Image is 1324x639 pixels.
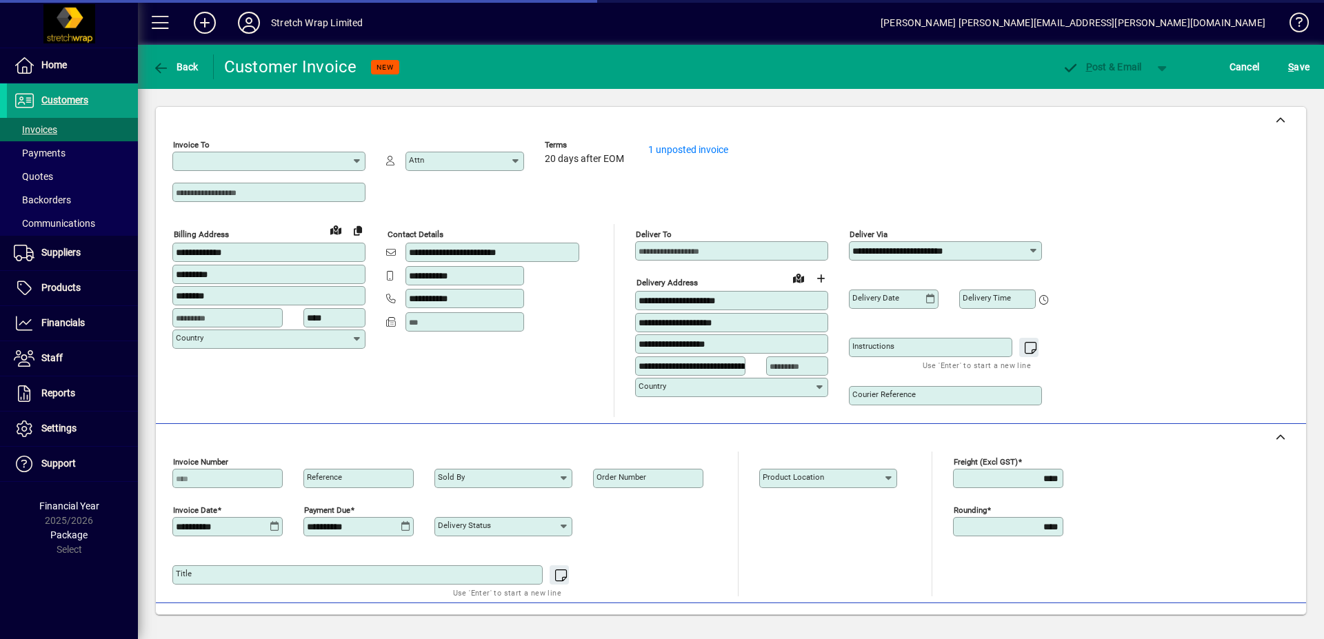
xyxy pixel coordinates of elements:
span: Cancel [1230,56,1260,78]
span: NEW [377,63,394,72]
a: Invoices [7,118,138,141]
mat-label: Instructions [852,341,894,351]
span: Staff [41,352,63,363]
mat-label: Delivery status [438,520,491,530]
button: Post & Email [1055,54,1149,79]
a: Staff [7,341,138,376]
mat-label: Country [639,381,666,391]
mat-label: Rounding [954,505,987,515]
span: Terms [545,141,628,150]
mat-label: Country [176,333,203,343]
span: Financials [41,317,85,328]
a: Reports [7,376,138,411]
mat-label: Freight (excl GST) [954,457,1018,467]
mat-label: Invoice To [173,140,210,150]
span: Quotes [14,171,53,182]
a: Financials [7,306,138,341]
span: Invoices [14,124,57,135]
span: Product [1212,611,1268,633]
a: Communications [7,212,138,235]
span: ave [1288,56,1310,78]
mat-hint: Use 'Enter' to start a new line [923,357,1031,373]
button: Profile [227,10,271,35]
span: Package [50,529,88,540]
a: Products [7,271,138,305]
a: 1 unposted invoice [648,144,728,155]
a: Payments [7,141,138,165]
span: Customers [41,94,88,105]
button: Copy to Delivery address [347,219,369,241]
a: Backorders [7,188,138,212]
span: S [1288,61,1294,72]
a: Knowledge Base [1279,3,1307,48]
button: Add [183,10,227,35]
a: View on map [788,267,810,289]
a: Suppliers [7,236,138,270]
button: Product [1205,610,1275,635]
span: Financial Year [39,500,99,511]
mat-label: Product location [763,472,824,482]
mat-label: Courier Reference [852,389,916,399]
span: Settings [41,423,77,434]
span: Products [41,282,81,293]
mat-label: Deliver via [850,230,887,239]
mat-label: Delivery time [963,293,1011,303]
span: Suppliers [41,247,81,258]
button: Cancel [1226,54,1263,79]
mat-label: Title [176,569,192,578]
span: Home [41,59,67,70]
button: Save [1285,54,1313,79]
mat-label: Deliver To [636,230,672,239]
mat-label: Sold by [438,472,465,482]
mat-label: Attn [409,155,424,165]
div: Customer Invoice [224,56,357,78]
span: ost & Email [1062,61,1142,72]
span: Back [152,61,199,72]
span: 20 days after EOM [545,154,624,165]
a: Support [7,447,138,481]
mat-label: Invoice number [173,457,228,467]
mat-label: Reference [307,472,342,482]
span: Payments [14,148,66,159]
span: Product History [832,611,903,633]
span: P [1086,61,1092,72]
div: Stretch Wrap Limited [271,12,363,34]
button: Product History [827,610,908,635]
span: Backorders [14,194,71,205]
mat-label: Payment due [304,505,350,515]
a: View on map [325,219,347,241]
span: Communications [14,218,95,229]
mat-label: Delivery date [852,293,899,303]
mat-label: Invoice date [173,505,217,515]
a: Home [7,48,138,83]
app-page-header-button: Back [138,54,214,79]
mat-hint: Use 'Enter' to start a new line [453,585,561,600]
button: Back [149,54,202,79]
span: Support [41,458,76,469]
span: Reports [41,387,75,398]
mat-label: Order number [596,472,646,482]
a: Quotes [7,165,138,188]
div: [PERSON_NAME] [PERSON_NAME][EMAIL_ADDRESS][PERSON_NAME][DOMAIN_NAME] [881,12,1265,34]
button: Choose address [810,267,832,290]
a: Settings [7,412,138,446]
